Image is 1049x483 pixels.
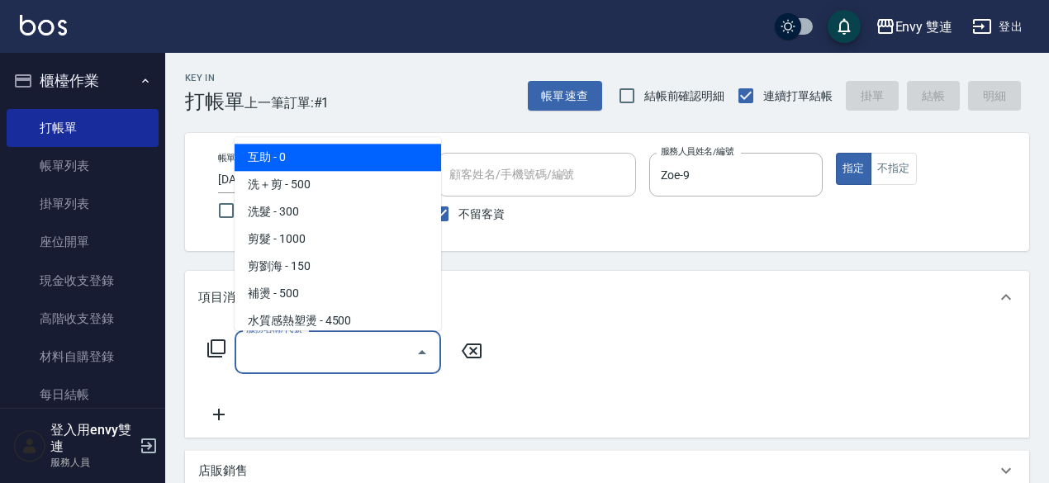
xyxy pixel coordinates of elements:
[528,81,602,111] button: 帳單速查
[966,12,1029,42] button: 登出
[7,59,159,102] button: 櫃檯作業
[644,88,725,105] span: 結帳前確認明細
[218,166,355,193] input: YYYY/MM/DD hh:mm
[235,280,441,307] span: 補燙 - 500
[235,253,441,280] span: 剪劉海 - 150
[235,171,441,198] span: 洗＋剪 - 500
[20,15,67,36] img: Logo
[869,10,960,44] button: Envy 雙連
[198,289,248,306] p: 項目消費
[185,90,244,113] h3: 打帳單
[763,88,833,105] span: 連續打單結帳
[7,223,159,261] a: 座位開單
[409,339,435,366] button: Close
[7,147,159,185] a: 帳單列表
[218,152,253,164] label: 帳單日期
[7,109,159,147] a: 打帳單
[458,206,505,223] span: 不留客資
[7,300,159,338] a: 高階收支登錄
[7,185,159,223] a: 掛單列表
[185,271,1029,324] div: 項目消費
[828,10,861,43] button: save
[235,198,441,225] span: 洗髮 - 300
[198,462,248,480] p: 店販銷售
[235,144,441,171] span: 互助 - 0
[7,376,159,414] a: 每日結帳
[50,422,135,455] h5: 登入用envy雙連
[7,262,159,300] a: 現金收支登錄
[244,92,330,113] span: 上一筆訂單:#1
[7,338,159,376] a: 材料自購登錄
[836,153,871,185] button: 指定
[235,307,441,334] span: 水質感熱塑燙 - 4500
[185,73,244,83] h2: Key In
[13,429,46,462] img: Person
[661,145,733,158] label: 服務人員姓名/編號
[871,153,917,185] button: 不指定
[235,225,441,253] span: 剪髮 - 1000
[50,455,135,470] p: 服務人員
[895,17,953,37] div: Envy 雙連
